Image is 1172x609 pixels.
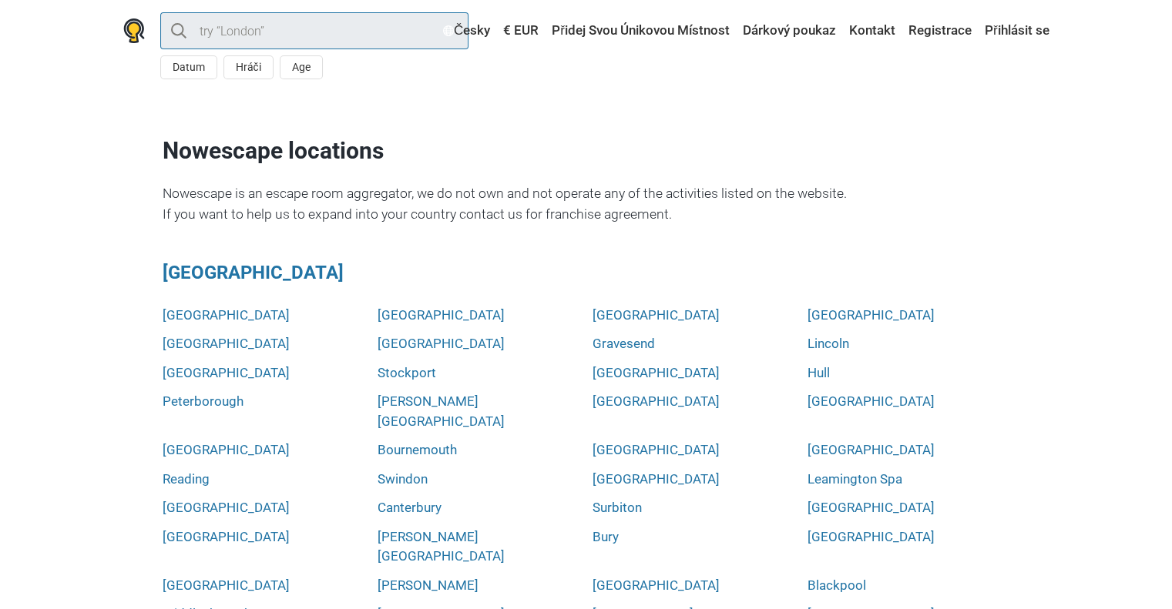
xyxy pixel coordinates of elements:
a: [GEOGRAPHIC_DATA] [593,306,720,326]
a: [GEOGRAPHIC_DATA] [163,363,290,383]
button: Datum [160,55,217,79]
a: [GEOGRAPHIC_DATA] [163,527,290,547]
a: Hull [808,363,830,383]
a: [GEOGRAPHIC_DATA] [163,440,290,460]
a: [GEOGRAPHIC_DATA] [808,527,935,547]
a: Blackpool [808,576,866,596]
a: [GEOGRAPHIC_DATA] [593,470,720,490]
a: [GEOGRAPHIC_DATA] [163,262,344,283]
input: try “London” [160,12,468,49]
a: Bury [593,527,619,547]
a: Lincoln [808,334,849,354]
a: Leamington Spa [808,470,902,490]
a: Přidej Svou Únikovou Místnost [548,17,734,45]
a: [GEOGRAPHIC_DATA] [808,440,935,460]
a: [PERSON_NAME][GEOGRAPHIC_DATA] [378,527,580,567]
a: [GEOGRAPHIC_DATA] [593,440,720,460]
a: [GEOGRAPHIC_DATA] [378,306,505,326]
a: Stockport [378,363,436,383]
a: Canterbury [378,498,442,518]
a: Dárkový poukaz [739,17,840,45]
a: [GEOGRAPHIC_DATA] [808,498,935,518]
a: [GEOGRAPHIC_DATA] [808,392,935,412]
a: [GEOGRAPHIC_DATA] [378,334,505,354]
a: € EUR [499,17,542,45]
a: [GEOGRAPHIC_DATA] [593,392,720,412]
a: [GEOGRAPHIC_DATA] [593,576,720,596]
a: [PERSON_NAME][GEOGRAPHIC_DATA] [378,392,580,431]
h1: Nowescape locations [163,134,1010,168]
button: Hráči [223,55,274,79]
a: Kontakt [845,17,899,45]
a: [GEOGRAPHIC_DATA] [593,363,720,383]
a: Surbiton [593,498,642,518]
img: Nowescape logo [123,18,145,43]
a: Česky [439,17,494,45]
a: Přihlásit se [981,17,1049,45]
a: [GEOGRAPHIC_DATA] [163,498,290,518]
img: Česky [443,25,454,36]
a: [GEOGRAPHIC_DATA] [163,334,290,354]
a: Swindon [378,470,428,490]
a: Peterborough [163,392,243,412]
div: Nowescape is an escape room aggregator, we do not own and not operate any of the activities liste... [163,183,1010,224]
a: Gravesend [593,334,655,354]
a: [GEOGRAPHIC_DATA] [808,306,935,326]
a: Reading [163,470,210,490]
a: Bournemouth [378,440,457,460]
a: [PERSON_NAME] [378,576,479,596]
button: Age [280,55,323,79]
a: Registrace [905,17,976,45]
a: [GEOGRAPHIC_DATA] [163,306,290,326]
a: [GEOGRAPHIC_DATA] [163,576,290,596]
